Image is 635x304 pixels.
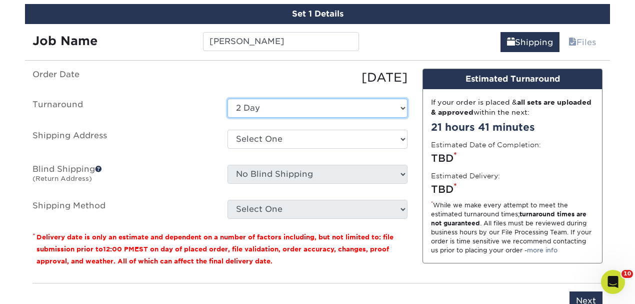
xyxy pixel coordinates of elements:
iframe: Intercom live chat [601,270,625,294]
strong: turnaround times are not guaranteed [431,210,586,227]
div: [DATE] [220,69,415,87]
small: (Return Address) [32,175,92,182]
div: TBD [431,182,594,197]
div: Estimated Turnaround [423,69,602,89]
span: files [568,38,576,47]
label: Order Date [25,69,220,87]
a: more info [527,246,557,254]
div: TBD [431,151,594,166]
small: Delivery date is only an estimate and dependent on a number of factors including, but not limited... [36,233,393,265]
label: Turnaround [25,99,220,118]
strong: Job Name [32,34,97,48]
span: 10 [621,270,633,278]
span: shipping [507,38,515,47]
div: 21 hours 41 minutes [431,120,594,135]
div: While we make every attempt to meet the estimated turnaround times; . All files must be reviewed ... [431,201,594,255]
div: If your order is placed & within the next: [431,97,594,118]
div: Set 1 Details [25,4,610,24]
a: Shipping [500,32,559,52]
span: 12:00 PM [103,245,134,253]
a: Files [562,32,602,52]
label: Shipping Method [25,200,220,219]
label: Shipping Address [25,130,220,153]
label: Estimated Date of Completion: [431,140,541,150]
label: Estimated Delivery: [431,171,500,181]
input: Enter a job name [203,32,358,51]
label: Blind Shipping [25,165,220,188]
